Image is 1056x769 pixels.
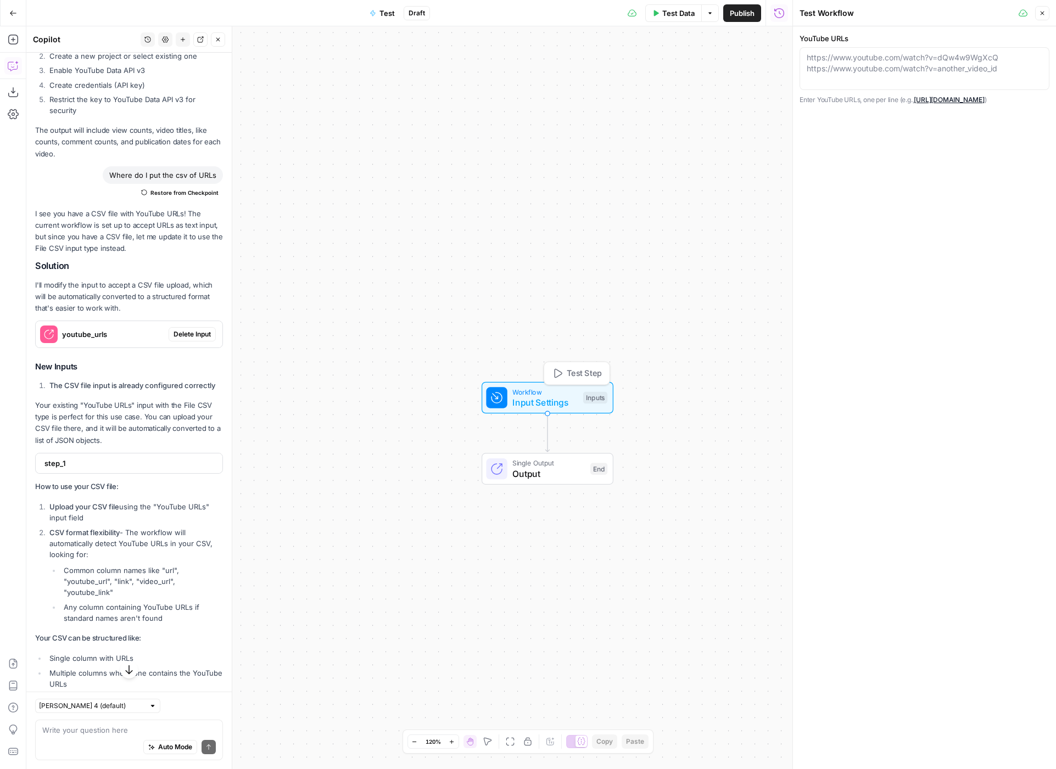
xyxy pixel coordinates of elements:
p: The output will include view counts, video titles, like counts, comment counts, and publication d... [35,125,223,159]
strong: Upload your CSV file [49,502,119,511]
span: Delete Input [174,329,211,339]
strong: How to use your CSV file: [35,482,119,491]
strong: Your CSV can be structured like: [35,633,141,642]
button: Publish [723,4,761,22]
button: Delete Input [169,327,216,341]
div: Single OutputOutputEnd [445,453,650,485]
span: Draft [409,8,425,18]
h3: New Inputs [35,360,223,374]
strong: The CSV file input is already configured correctly [49,381,215,390]
div: End [590,463,607,475]
span: Output [512,467,585,480]
span: Single Output [512,458,585,468]
button: Restore from Checkpoint [137,186,223,199]
a: [URL][DOMAIN_NAME] [914,96,985,104]
li: Create credentials (API key) [47,80,223,91]
span: Test Data [662,8,695,19]
input: Claude Sonnet 4 (default) [39,700,144,711]
span: Paste [626,737,644,746]
g: Edge from start to end [545,413,549,452]
div: Inputs [583,392,607,404]
span: Copy [596,737,613,746]
span: Input Settings [512,396,578,409]
p: I'll modify the input to accept a CSV file upload, which will be automatically converted to a str... [35,279,223,314]
li: Restrict the key to YouTube Data API v3 for security [47,94,223,116]
span: Restore from Checkpoint [150,188,219,197]
span: step_1 [44,458,211,469]
p: I see you have a CSV file with YouTube URLs! The current workflow is set up to accept URLs as tex... [35,208,223,255]
button: Paste [622,734,649,749]
button: Copy [592,734,617,749]
p: Your existing "YouTube URLs" input with the File CSV type is perfect for this use case. You can u... [35,400,223,446]
button: Test Step [547,365,607,382]
p: Enter YouTube URLs, one per line (e.g., ) [800,94,1049,105]
span: 120% [426,737,441,746]
li: Multiple columns where one contains the YouTube URLs [47,667,223,689]
span: Test Step [567,367,602,379]
button: Auto Mode [143,740,197,754]
li: Enable YouTube Data API v3 [47,65,223,76]
h2: Solution [35,261,223,271]
li: - The workflow will automatically detect YouTube URLs in your CSV, looking for: [47,527,223,624]
span: Auto Mode [158,742,192,752]
li: Any column containing YouTube URLs if standard names aren't found [61,602,223,624]
li: Single column with URLs [47,653,223,664]
li: Common column names like "url", "youtube_url", "link", "video_url", "youtube_link" [61,565,223,598]
li: using the "YouTube URLs" input field [47,501,223,523]
div: WorkflowInput SettingsInputsTest Step [445,382,650,414]
button: Test [363,4,401,22]
span: Workflow [512,386,578,397]
label: YouTube URLs [800,33,1049,44]
div: Where do I put the csv of URLs [103,166,223,184]
strong: CSV format flexibility [49,528,120,537]
li: Create a new project or select existing one [47,50,223,61]
span: youtube_urls [62,329,164,340]
span: Test [379,8,395,19]
span: Publish [730,8,755,19]
div: Copilot [33,34,137,45]
button: Test Data [645,4,701,22]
